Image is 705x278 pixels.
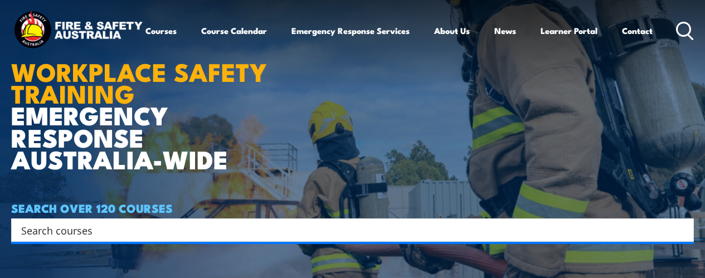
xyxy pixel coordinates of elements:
[434,17,470,44] a: About Us
[11,202,694,214] h4: SEARCH OVER 120 COURSES
[201,17,267,44] a: Course Calendar
[11,52,267,112] strong: WORKPLACE SAFETY TRAINING
[21,222,669,238] input: Search input
[494,17,516,44] a: News
[541,17,597,44] a: Learner Portal
[622,17,653,44] a: Contact
[291,17,410,44] a: Emergency Response Services
[23,222,672,238] form: Search form
[145,17,177,44] a: Courses
[674,222,690,238] button: Search magnifier button
[11,32,284,169] h1: EMERGENCY RESPONSE AUSTRALIA-WIDE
